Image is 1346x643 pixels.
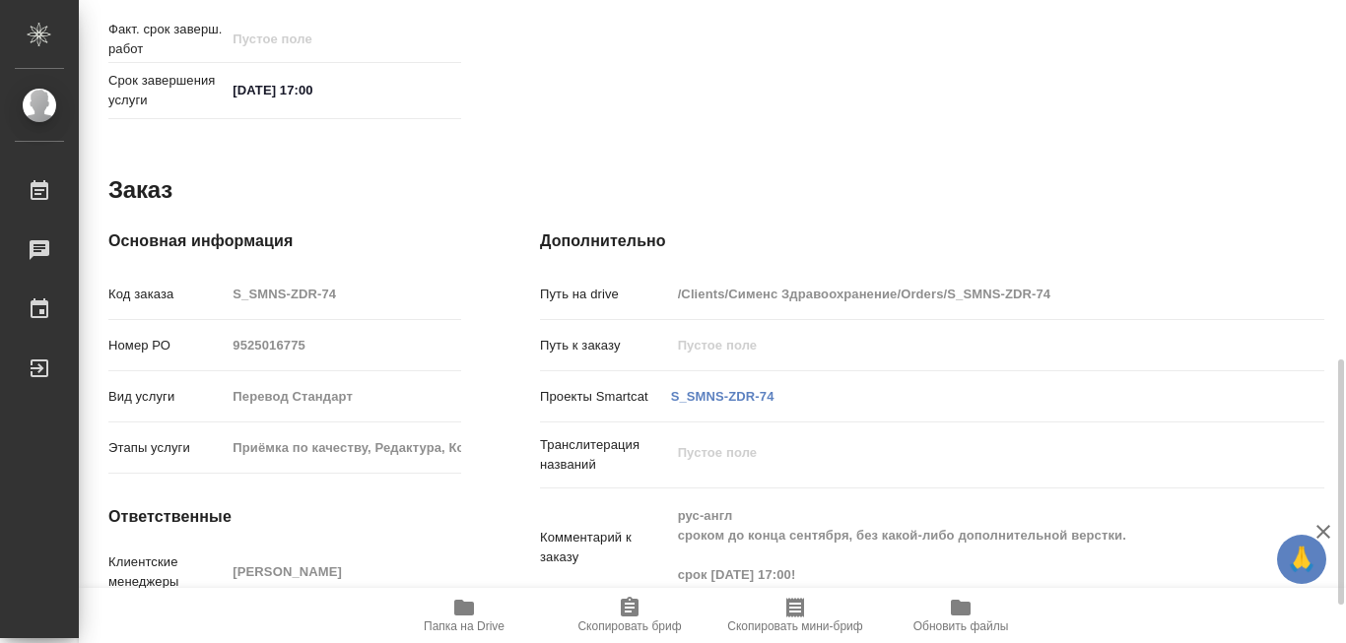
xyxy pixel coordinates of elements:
[108,552,226,592] p: Клиентские менеджеры
[878,588,1043,643] button: Обновить файлы
[540,336,671,355] p: Путь к заказу
[540,528,671,567] p: Комментарий к заказу
[671,331,1259,359] input: Пустое поле
[226,76,398,104] input: ✎ Введи что-нибудь
[108,20,226,59] p: Факт. срок заверш. работ
[108,438,226,458] p: Этапы услуги
[108,336,226,355] p: Номер РО
[577,619,681,633] span: Скопировать бриф
[226,280,461,308] input: Пустое поле
[108,71,226,110] p: Срок завершения услуги
[226,382,461,411] input: Пустое поле
[913,619,1009,633] span: Обновить файлы
[226,331,461,359] input: Пустое поле
[1285,539,1318,580] span: 🙏
[712,588,878,643] button: Скопировать мини-бриф
[671,499,1259,592] textarea: рус-англ сроком до конца сентября, без какой-либо дополнительной верстки. срок [DATE] 17:00!
[108,229,461,253] h4: Основная информация
[547,588,712,643] button: Скопировать бриф
[108,505,461,529] h4: Ответственные
[540,435,671,475] p: Транслитерация названий
[108,174,172,206] h2: Заказ
[671,280,1259,308] input: Пустое поле
[424,619,505,633] span: Папка на Drive
[108,285,226,304] p: Код заказа
[226,25,398,53] input: Пустое поле
[226,557,461,586] input: Пустое поле
[381,588,547,643] button: Папка на Drive
[727,619,862,633] span: Скопировать мини-бриф
[1277,535,1326,584] button: 🙏
[540,387,671,407] p: Проекты Smartcat
[671,389,774,404] a: S_SMNS-ZDR-74
[226,433,461,462] input: Пустое поле
[108,387,226,407] p: Вид услуги
[540,229,1324,253] h4: Дополнительно
[540,285,671,304] p: Путь на drive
